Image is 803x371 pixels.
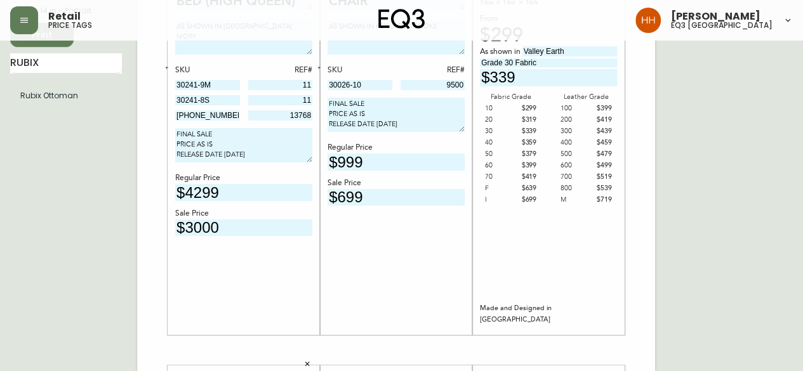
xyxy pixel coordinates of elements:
[586,148,612,160] div: $479
[10,53,122,74] input: Search
[175,208,312,219] div: Sale Price
[480,69,617,86] input: price excluding $
[561,194,587,205] div: M
[485,137,511,148] div: 40
[561,183,587,194] div: 800
[378,9,425,29] img: logo
[586,137,612,148] div: $459
[586,194,612,205] div: $719
[175,128,312,162] textarea: FINAL SALE PRICE AS IS RELEASE DATE [DATE]
[485,126,511,137] div: 30
[561,103,587,114] div: 100
[511,171,537,183] div: $419
[586,171,612,183] div: $519
[511,114,537,126] div: $319
[561,126,587,137] div: 300
[511,137,537,148] div: $359
[522,46,617,56] input: fabric/leather and leg
[328,178,465,189] div: Sale Price
[586,183,612,194] div: $539
[586,126,612,137] div: $439
[10,85,122,107] li: Rubix Ottoman
[485,160,511,171] div: 60
[561,148,587,160] div: 500
[511,126,537,137] div: $339
[175,184,312,201] input: price excluding $
[586,114,612,126] div: $419
[511,194,537,205] div: $699
[328,98,465,132] textarea: FINAL SALE PRICE AS IS RELEASE DATE [DATE]
[511,160,537,171] div: $399
[480,46,522,58] span: As shown in
[485,183,511,194] div: F
[561,137,587,148] div: 400
[48,11,81,22] span: Retail
[328,142,465,153] div: Regular Price
[480,30,617,41] div: $299
[511,183,537,194] div: $639
[485,171,511,183] div: 70
[561,171,587,183] div: 700
[671,11,760,22] span: [PERSON_NAME]
[555,91,617,103] div: Leather Grade
[328,65,392,76] div: SKU
[511,148,537,160] div: $379
[561,160,587,171] div: 600
[480,91,541,103] div: Fabric Grade
[485,148,511,160] div: 50
[175,172,312,184] div: Regular Price
[635,8,661,33] img: 6b766095664b4c6b511bd6e414aa3971
[48,22,92,29] h5: price tags
[401,65,465,76] div: REF#
[248,65,313,76] div: REF#
[485,114,511,126] div: 20
[328,189,465,206] input: price excluding $
[175,65,240,76] div: SKU
[561,114,587,126] div: 200
[586,160,612,171] div: $499
[671,22,773,29] h5: eq3 [GEOGRAPHIC_DATA]
[485,103,511,114] div: 10
[175,219,312,237] input: price excluding $
[328,153,465,171] input: price excluding $
[485,194,511,205] div: I
[511,103,537,114] div: $299
[586,103,612,114] div: $399
[480,303,617,325] div: Made and Designed in [GEOGRAPHIC_DATA]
